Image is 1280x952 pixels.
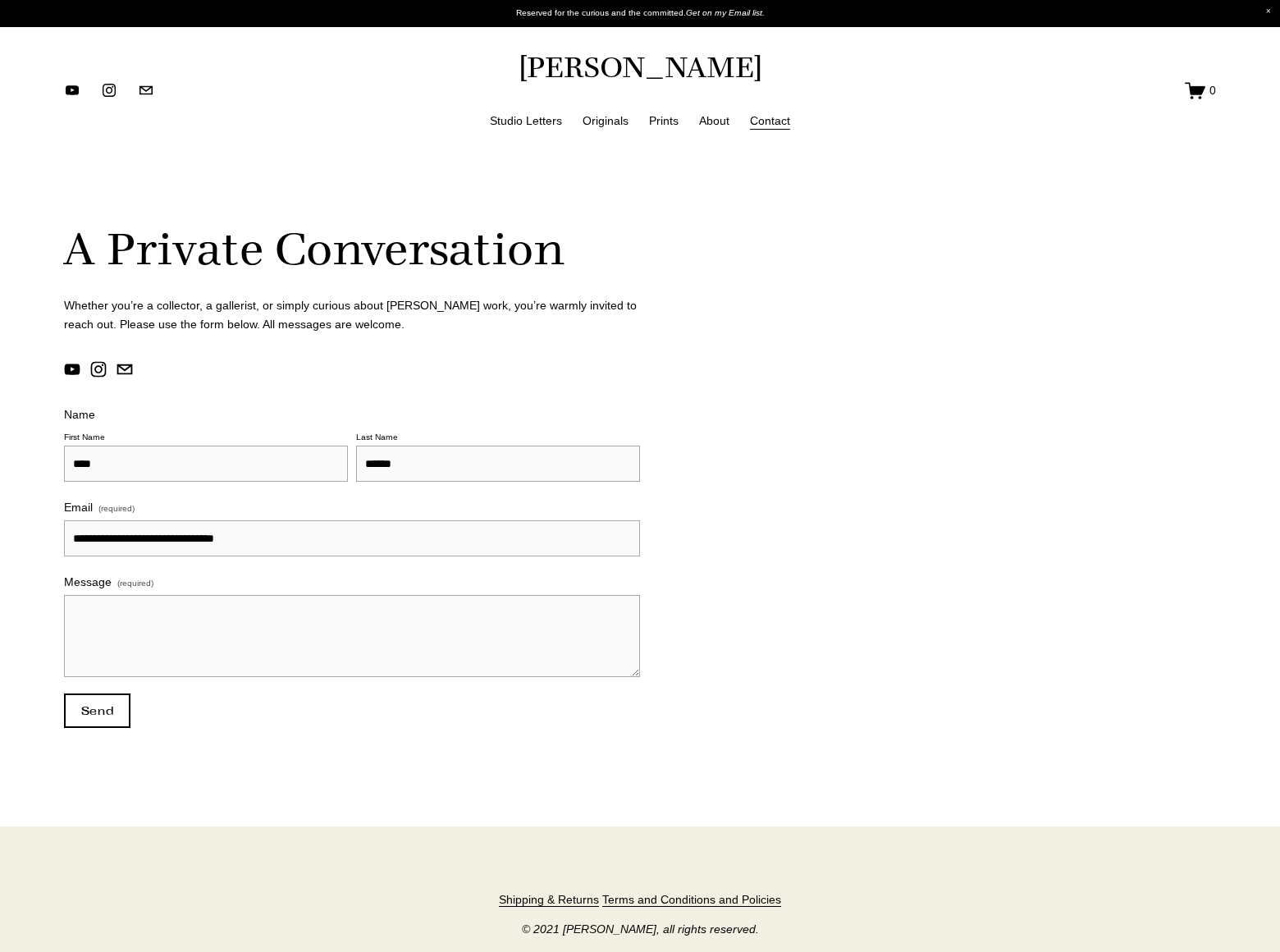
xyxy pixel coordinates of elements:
[64,693,130,728] button: SendSend
[117,361,133,378] a: jennifermariekeller@gmail.com
[64,498,93,516] span: Email
[64,431,348,446] div: First Name
[64,361,80,378] a: YouTube
[490,111,562,131] a: Studio Letters
[81,704,114,717] span: Send
[64,573,112,591] span: Message
[649,111,679,131] a: Prints
[98,502,135,515] span: (required)
[1185,80,1216,101] a: 0 items in cart
[699,111,729,131] a: About
[64,405,95,423] span: Name
[356,431,640,446] div: Last Name
[519,48,762,85] a: [PERSON_NAME]
[499,890,599,909] a: Shipping & Returns
[602,890,781,909] a: Terms and Conditions and Policies
[90,361,107,378] a: instagram-unauth
[117,577,153,590] span: (required)
[750,111,790,131] a: Contact
[64,82,80,98] a: YouTube
[64,223,640,274] h2: A Private Conversation
[1209,83,1216,98] span: 0
[583,111,629,131] a: Originals
[138,82,154,98] a: jennifermariekeller@gmail.com
[101,82,117,98] a: instagram-unauth
[522,922,759,936] em: © 2021 [PERSON_NAME], all rights reserved.
[64,296,640,333] p: Whether you’re a collector, a gallerist, or simply curious about [PERSON_NAME] work, you’re warml...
